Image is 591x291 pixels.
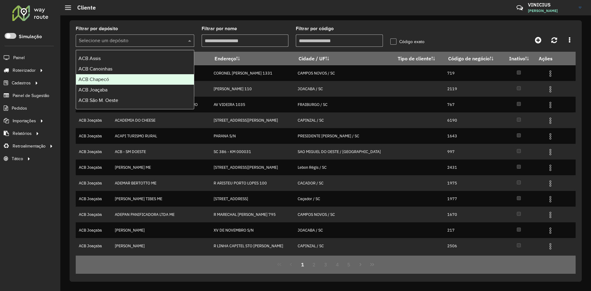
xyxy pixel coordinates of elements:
[294,238,393,254] td: CAPINZAL / SC
[210,222,294,238] td: XV DE NOVEMBRO S/N
[210,97,294,112] td: AV VIDEIRA 1035
[296,25,334,32] label: Filtrar por código
[71,4,96,11] h2: Cliente
[294,191,393,207] td: Caçador / SC
[294,128,393,144] td: PRESIDENTE [PERSON_NAME] / SC
[210,128,294,144] td: PARANA S/N
[210,144,294,160] td: SC 386 - KM 000031
[444,144,503,160] td: 997
[210,238,294,254] td: R LINHA CAPITEL STO [PERSON_NAME]
[294,160,393,175] td: Lebon Régis / SC
[12,156,23,162] span: Tático
[528,2,574,8] h3: VINICIUS
[393,52,444,65] th: Tipo de cliente
[210,65,294,81] td: CORONEL [PERSON_NAME] 1331
[76,160,112,175] td: ACB Joaçaba
[112,238,211,254] td: [PERSON_NAME]
[76,128,112,144] td: ACB Joaçaba
[294,112,393,128] td: CAPINZAL / SC
[297,259,308,270] button: 1
[308,259,320,270] button: 2
[294,65,393,81] td: CAMPOS NOVOS / SC
[13,143,46,149] span: Retroalimentação
[503,52,534,65] th: Inativo
[210,112,294,128] td: [STREET_ADDRESS][PERSON_NAME]
[112,222,211,238] td: [PERSON_NAME]
[294,175,393,191] td: CACADOR / SC
[294,207,393,222] td: CAMPOS NOVOS / SC
[528,8,574,14] span: [PERSON_NAME]
[355,259,366,270] button: Next Page
[78,98,118,103] span: ACB São M. Oeste
[444,222,503,238] td: 217
[76,25,118,32] label: Filtrar por depósito
[210,191,294,207] td: [STREET_ADDRESS]
[112,207,211,222] td: ADEPAN PANIFICADORA LTDA ME
[320,259,332,270] button: 3
[390,38,424,45] label: Código exato
[13,67,36,74] span: Roteirizador
[76,191,112,207] td: ACB Joaçaba
[78,56,101,61] span: ACB Assis
[112,128,211,144] td: ACAPI TURISMO RURAL
[13,130,32,137] span: Relatórios
[13,55,25,61] span: Painel
[444,207,503,222] td: 1670
[76,112,112,128] td: ACB Joaçaba
[444,97,503,112] td: 767
[210,207,294,222] td: R MARECHAL [PERSON_NAME] 795
[534,52,571,65] th: Ações
[513,1,526,14] a: Contato Rápido
[76,175,112,191] td: ACB Joaçaba
[13,92,49,99] span: Painel de Sugestão
[112,191,211,207] td: [PERSON_NAME] TIBES ME
[444,238,503,254] td: 2506
[112,112,211,128] td: ACADEMIA DO CHEESE
[76,222,112,238] td: ACB Joaçaba
[76,238,112,254] td: ACB Joaçaba
[444,81,503,97] td: 2119
[294,52,393,65] th: Cidade / UF
[294,97,393,112] td: FRAIBURGO / SC
[210,81,294,97] td: [PERSON_NAME] 110
[343,259,355,270] button: 5
[76,144,112,160] td: ACB Joaçaba
[444,191,503,207] td: 1977
[294,222,393,238] td: JOACABA / SC
[366,259,378,270] button: Last Page
[294,81,393,97] td: JOACABA / SC
[112,144,211,160] td: ACB - SM DOESTE
[210,52,294,65] th: Endereço
[444,65,503,81] td: 719
[78,87,107,92] span: ACB Joaçaba
[444,160,503,175] td: 2431
[444,128,503,144] td: 1643
[202,25,237,32] label: Filtrar por nome
[76,207,112,222] td: ACB Joaçaba
[294,144,393,160] td: SAO MIGUEL DO OESTE / [GEOGRAPHIC_DATA]
[210,175,294,191] td: R ARISTEU PORTO LOPES 100
[12,105,27,111] span: Pedidos
[112,175,211,191] td: ADEMAR BERTOTTO ME
[210,160,294,175] td: [STREET_ADDRESS][PERSON_NAME]
[78,77,109,82] span: ACB Chapecó
[13,118,36,124] span: Importações
[19,33,42,40] label: Simulação
[12,80,31,86] span: Cadastros
[78,66,112,71] span: ACB Canoinhas
[332,259,343,270] button: 4
[76,50,194,109] ng-dropdown-panel: Options list
[444,112,503,128] td: 6190
[444,175,503,191] td: 1975
[444,52,503,65] th: Código de negócio
[112,160,211,175] td: [PERSON_NAME] ME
